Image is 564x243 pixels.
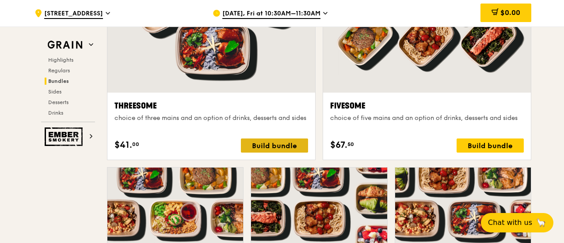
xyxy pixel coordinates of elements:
[222,9,320,19] span: [DATE], Fri at 10:30AM–11:30AM
[48,57,73,63] span: Highlights
[536,217,546,228] span: 🦙
[48,89,61,95] span: Sides
[45,37,85,53] img: Grain web logo
[114,100,308,112] div: Threesome
[330,138,347,152] span: $67.
[48,99,69,105] span: Desserts
[48,110,63,116] span: Drinks
[457,138,524,153] div: Build bundle
[241,138,308,153] div: Build bundle
[44,9,103,19] span: [STREET_ADDRESS]
[48,67,70,74] span: Regulars
[330,114,524,123] div: choice of five mains and an option of drinks, desserts and sides
[45,127,85,146] img: Ember Smokery web logo
[114,138,132,152] span: $41.
[500,8,520,17] span: $0.00
[330,100,524,112] div: Fivesome
[132,141,139,148] span: 00
[488,217,532,228] span: Chat with us
[347,141,354,148] span: 50
[48,78,69,84] span: Bundles
[481,213,553,232] button: Chat with us🦙
[114,114,308,123] div: choice of three mains and an option of drinks, desserts and sides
